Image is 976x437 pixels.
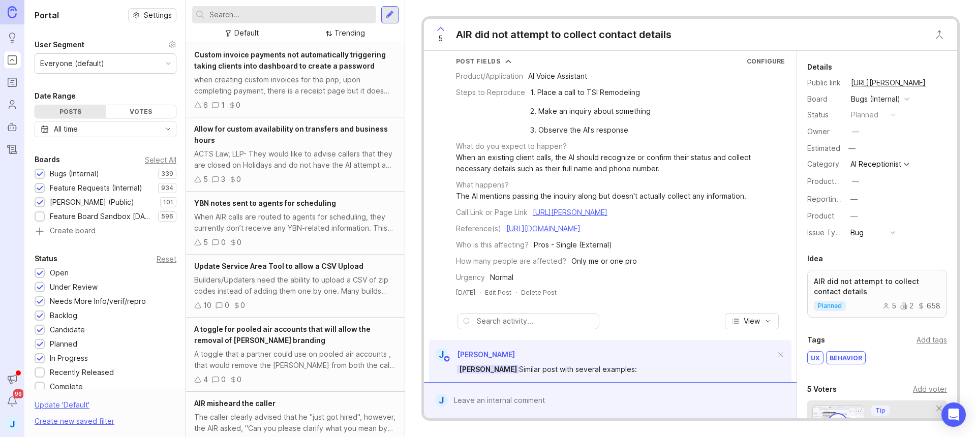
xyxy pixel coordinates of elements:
[3,28,21,47] a: Ideas
[456,272,485,283] div: Urgency
[236,100,240,111] div: 0
[875,407,886,415] p: Tip
[918,302,940,309] div: 658
[194,274,396,297] div: Builders/Updaters need the ability to upload a CSV of zip codes instead of adding them one by one...
[456,57,501,66] div: Post Fields
[50,310,77,321] div: Backlog
[203,374,208,385] div: 4
[506,224,581,233] a: [URL][DOMAIN_NAME]
[186,43,405,117] a: Custom invoice payments not automatically triggering taking clients into dashboard to create a pa...
[807,270,947,318] a: AIR did not attempt to collect contact detailsplanned52658
[3,392,21,411] button: Notifications
[145,157,176,163] div: Select All
[534,239,612,251] div: Pros - Single (External)
[485,288,511,297] div: Edit Post
[827,352,865,364] div: behavior
[808,352,823,364] div: UX
[186,117,405,192] a: Allow for custom availability on transfers and business hoursACTS Law, LLP- They would like to ad...
[845,142,859,155] div: —
[35,253,57,265] div: Status
[477,316,594,327] input: Search activity...
[237,374,241,385] div: 0
[221,374,226,385] div: 0
[850,227,864,238] div: Bug
[13,389,23,398] span: 99
[807,126,843,137] div: Owner
[221,100,225,111] div: 1
[929,24,950,45] button: Close button
[194,74,396,97] div: when creating custom invoices for the pnp, upon completing payment, there is a receipt page but i...
[807,177,861,185] label: ProductboardID
[456,57,512,66] button: Post Fields
[203,174,208,185] div: 5
[3,73,21,91] a: Roadmaps
[807,228,844,237] label: Issue Type
[807,77,843,88] div: Public link
[334,27,365,39] div: Trending
[144,10,172,20] span: Settings
[456,288,475,297] a: [DATE]
[533,208,607,216] a: [URL][PERSON_NAME]
[443,355,450,363] img: member badge
[194,399,276,408] span: AIR misheard the caller
[35,399,89,416] div: Update ' Default '
[237,237,241,248] div: 0
[50,282,98,293] div: Under Review
[240,300,245,311] div: 0
[438,33,443,44] span: 5
[35,416,114,427] div: Create new saved filter
[194,124,388,144] span: Allow for custom availability on transfers and business hours
[457,350,515,359] span: [PERSON_NAME]
[456,27,672,42] div: AIR did not attempt to collect contact details
[490,272,513,283] div: Normal
[50,296,146,307] div: Needs More Info/verif/repro
[530,87,651,98] div: 1. Place a call to TSI Remodeling
[161,170,173,178] p: 339
[35,90,76,102] div: Date Range
[807,195,862,203] label: Reporting Team
[848,76,929,89] a: [URL][PERSON_NAME]
[236,174,241,185] div: 0
[457,364,775,375] div: Similar post with several examples:
[157,256,176,262] div: Reset
[850,210,858,222] div: —
[50,182,142,194] div: Feature Requests (Internal)
[521,288,557,297] div: Delete Post
[456,239,529,251] div: Who is this affecting?
[225,300,229,311] div: 0
[35,153,60,166] div: Boards
[50,211,153,222] div: Feature Board Sandbox [DATE]
[851,109,878,120] div: planned
[435,394,448,407] div: J
[852,126,859,137] div: —
[456,141,567,152] div: What do you expect to happen?
[818,302,842,310] p: planned
[900,302,913,309] div: 2
[194,262,363,270] span: Update Service Area Tool to allow a CSV Upload
[54,123,78,135] div: All time
[850,194,858,205] div: —
[530,124,651,136] div: 3. Observe the AI's response
[186,255,405,318] a: Update Service Area Tool to allow a CSV UploadBuilders/Updaters need the ability to upload a CSV ...
[203,237,208,248] div: 5
[161,184,173,192] p: 934
[35,9,59,21] h1: Portal
[456,87,525,98] div: Steps to Reproduce
[3,118,21,136] a: Autopilot
[917,334,947,346] div: Add tags
[429,348,515,361] a: J[PERSON_NAME]
[747,57,785,65] a: Configure
[807,159,843,170] div: Category
[456,71,523,82] div: Product/Application
[50,367,114,378] div: Recently Released
[814,276,940,297] p: AIR did not attempt to collect contact details
[203,100,208,111] div: 6
[3,370,21,388] button: Announcements
[456,256,566,267] div: How many people are affected?
[849,175,862,188] button: ProductboardID
[106,105,176,118] div: Votes
[807,109,843,120] div: Status
[3,415,21,433] div: J
[744,316,760,326] span: View
[530,106,651,117] div: 2. Make an inquiry about something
